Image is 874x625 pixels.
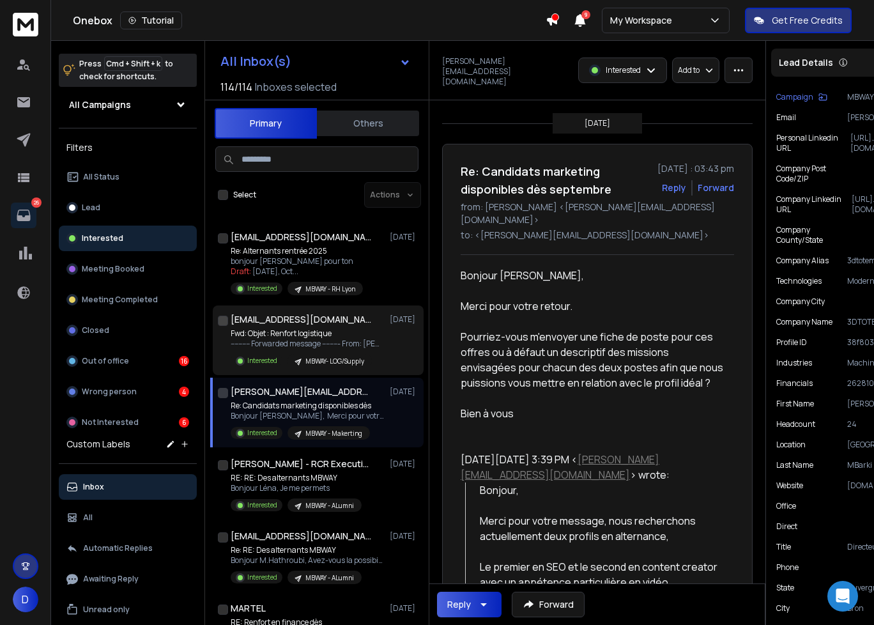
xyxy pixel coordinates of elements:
div: Bonjour [PERSON_NAME], [461,268,724,298]
p: Fwd: Objet : Renfort logistique [231,328,384,339]
p: Company Post Code/ZIP [776,164,853,184]
button: All [59,505,197,530]
button: Primary [215,108,317,139]
p: MBWAY - ALumni [305,573,354,583]
span: [DATE], Oct ... [252,266,298,277]
p: Company County/State [776,225,852,245]
p: [DATE] [390,603,418,613]
p: Email [776,112,796,123]
p: [DATE] [390,314,418,325]
p: [DATE] [390,387,418,397]
p: Lead [82,203,100,213]
p: ---------- Forwarded message --------- From: [PERSON_NAME] [231,339,384,349]
h1: [EMAIL_ADDRESS][DOMAIN_NAME] [231,231,371,243]
h1: MARTEL [231,602,266,615]
button: Get Free Credits [745,8,852,33]
h1: Re: Candidats marketing disponibles dès septembre [461,162,650,198]
p: Re: RE: Des alternants MBWAY [231,545,384,555]
h1: [EMAIL_ADDRESS][DOMAIN_NAME] [231,313,371,326]
p: Campaign [776,92,813,102]
p: Interested [247,573,277,582]
button: Lead [59,195,197,220]
p: Wrong person [82,387,137,397]
button: Campaign [776,92,827,102]
p: Company Name [776,317,832,327]
label: Select [233,190,256,200]
button: D [13,587,38,612]
p: Awaiting Reply [83,574,139,584]
div: Reply [447,598,471,611]
p: to: <[PERSON_NAME][EMAIL_ADDRESS][DOMAIN_NAME]> [461,229,734,242]
p: Company Alias [776,256,829,266]
button: Wrong person4 [59,379,197,405]
p: website [776,481,803,491]
p: Company Linkedin URL [776,194,852,215]
p: Interested [247,284,277,293]
p: 26 [31,197,42,208]
p: Interested [247,428,277,438]
button: All Campaigns [59,92,197,118]
p: Phone [776,562,799,573]
div: 16 [179,356,189,366]
p: Out of office [82,356,129,366]
button: Not Interested6 [59,410,197,435]
div: [DATE][DATE] 3:39 PM < > wrote: [461,452,724,482]
div: Open Intercom Messenger [827,581,858,612]
p: Unread only [83,605,130,615]
p: [PERSON_NAME][EMAIL_ADDRESS][DOMAIN_NAME] [442,56,571,87]
span: 9 [581,10,590,19]
p: Meeting Completed [82,295,158,305]
p: title [776,542,791,552]
span: 114 / 114 [220,79,252,95]
span: Draft: [231,266,251,277]
button: Automatic Replies [59,536,197,561]
h3: Inboxes selected [255,79,337,95]
button: Reply [437,592,502,617]
p: Direct [776,521,797,532]
p: MBWAY - Makerting [305,429,362,438]
p: MBWAY- LOG/Supply [305,357,364,366]
p: [DATE] [390,232,418,242]
p: State [776,583,794,593]
p: [DATE] [585,118,610,128]
button: Out of office16 [59,348,197,374]
p: Interested [82,233,123,243]
p: Lead Details [779,56,833,69]
p: Re: Alternants rentrée 2025 [231,246,363,256]
button: Meeting Completed [59,287,197,312]
button: Closed [59,318,197,343]
p: MBWAY - ALumni [305,501,354,511]
p: Closed [82,325,109,336]
h3: Filters [59,139,197,157]
div: Forward [698,181,734,194]
p: Profile ID [776,337,807,348]
p: [DATE] : 03:43 pm [657,162,734,175]
p: Press to check for shortcuts. [79,58,173,83]
p: Automatic Replies [83,543,153,553]
p: Meeting Booked [82,264,144,274]
button: Interested [59,226,197,251]
button: Reply [662,181,686,194]
p: Interested [247,500,277,510]
p: [DATE] [390,531,418,541]
p: Last Name [776,460,813,470]
p: bonjour [PERSON_NAME] pour ton [231,256,363,266]
h1: [PERSON_NAME][EMAIL_ADDRESS][DOMAIN_NAME] [231,385,371,398]
button: Meeting Booked [59,256,197,282]
p: Bonjour Léna, Je me permets [231,483,362,493]
button: Awaiting Reply [59,566,197,592]
p: Headcount [776,419,815,429]
div: Onebox [73,12,546,29]
p: All Status [83,172,119,182]
span: Cmd + Shift + k [104,56,162,71]
p: RE: RE: Des alternants MBWAY [231,473,362,483]
p: My Workspace [610,14,677,27]
p: Company City [776,297,825,307]
p: Personal Linkedin URL [776,133,850,153]
p: location [776,440,806,450]
button: Others [317,109,419,137]
button: Forward [512,592,585,617]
